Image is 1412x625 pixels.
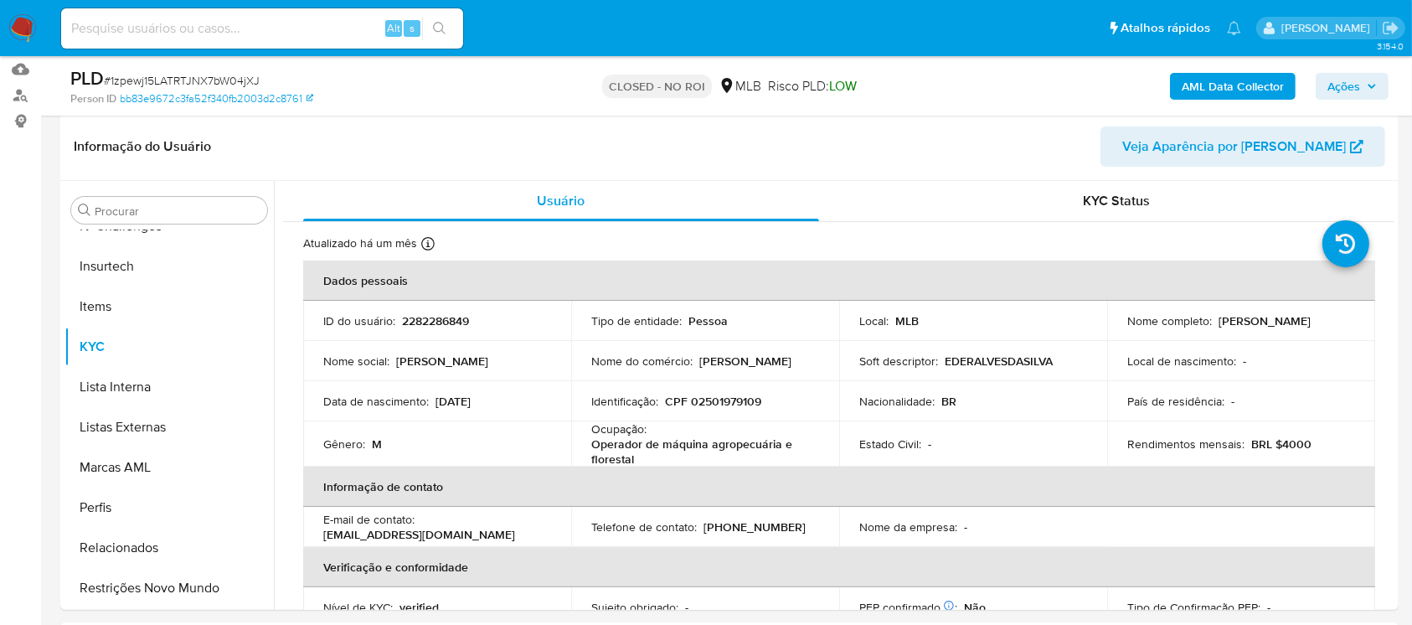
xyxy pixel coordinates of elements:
[1127,436,1245,452] p: Rendimentos mensais :
[591,436,812,467] p: Operador de máquina agropecuária e florestal
[64,568,274,608] button: Restrições Novo Mundo
[1227,21,1241,35] a: Notificações
[410,20,415,36] span: s
[591,394,658,409] p: Identificação :
[1127,313,1212,328] p: Nome completo :
[1127,354,1236,369] p: Local de nascimento :
[74,138,211,155] h1: Informação do Usuário
[859,600,957,615] p: PEP confirmado :
[323,512,415,527] p: E-mail de contato :
[387,20,400,36] span: Alt
[372,436,382,452] p: M
[422,17,456,40] button: search-icon
[928,436,931,452] p: -
[61,18,463,39] input: Pesquise usuários ou casos...
[1231,394,1234,409] p: -
[70,91,116,106] b: Person ID
[859,354,938,369] p: Soft descriptor :
[688,313,728,328] p: Pessoa
[64,367,274,407] button: Lista Interna
[399,600,439,615] p: verified
[859,394,935,409] p: Nacionalidade :
[1327,73,1360,100] span: Ações
[303,235,417,251] p: Atualizado há um mês
[941,394,956,409] p: BR
[78,204,91,217] button: Procurar
[104,72,260,89] span: # 1zpewj15LATRTJNX7bW04jXJ
[323,527,515,542] p: [EMAIL_ADDRESS][DOMAIN_NAME]
[64,287,274,327] button: Items
[859,519,957,535] p: Nome da empresa :
[964,600,986,615] p: Não
[768,77,857,96] span: Risco PLD:
[1121,19,1210,37] span: Atalhos rápidos
[402,313,469,328] p: 2282286849
[1170,73,1296,100] button: AML Data Collector
[70,65,104,91] b: PLD
[1377,39,1404,53] span: 3.154.0
[537,191,585,210] span: Usuário
[1122,127,1346,167] span: Veja Aparência por [PERSON_NAME]
[64,488,274,528] button: Perfis
[591,421,647,436] p: Ocupação :
[1243,354,1246,369] p: -
[1182,73,1284,100] b: AML Data Collector
[323,394,429,409] p: Data de nascimento :
[323,436,365,452] p: Gênero :
[64,528,274,568] button: Relacionados
[1083,191,1150,210] span: KYC Status
[703,519,806,535] p: [PHONE_NUMBER]
[95,204,260,219] input: Procurar
[602,75,712,98] p: CLOSED - NO ROI
[303,467,1375,507] th: Informação de contato
[1281,20,1376,36] p: adriano.brito@mercadolivre.com
[1382,19,1399,37] a: Sair
[1267,600,1270,615] p: -
[323,354,389,369] p: Nome social :
[1127,600,1260,615] p: Tipo de Confirmação PEP :
[323,313,395,328] p: ID do usuário :
[64,246,274,287] button: Insurtech
[591,519,697,535] p: Telefone de contato :
[859,313,889,328] p: Local :
[591,354,693,369] p: Nome do comércio :
[1127,394,1224,409] p: País de residência :
[699,354,791,369] p: [PERSON_NAME]
[964,519,967,535] p: -
[1251,436,1312,452] p: BRL $4000
[895,313,919,328] p: MLB
[396,354,488,369] p: [PERSON_NAME]
[685,600,688,615] p: -
[64,407,274,447] button: Listas Externas
[665,394,761,409] p: CPF 02501979109
[1316,73,1389,100] button: Ações
[859,436,921,452] p: Estado Civil :
[120,91,313,106] a: bb83e9672c3fa52f340fb2003d2c8761
[945,354,1053,369] p: EDERALVESDASILVA
[1219,313,1311,328] p: [PERSON_NAME]
[1100,127,1385,167] button: Veja Aparência por [PERSON_NAME]
[591,600,678,615] p: Sujeito obrigado :
[719,77,761,96] div: MLB
[435,394,471,409] p: [DATE]
[829,76,857,96] span: LOW
[591,313,682,328] p: Tipo de entidade :
[64,327,274,367] button: KYC
[323,600,393,615] p: Nível de KYC :
[303,547,1375,587] th: Verificação e conformidade
[64,447,274,488] button: Marcas AML
[303,261,1375,301] th: Dados pessoais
